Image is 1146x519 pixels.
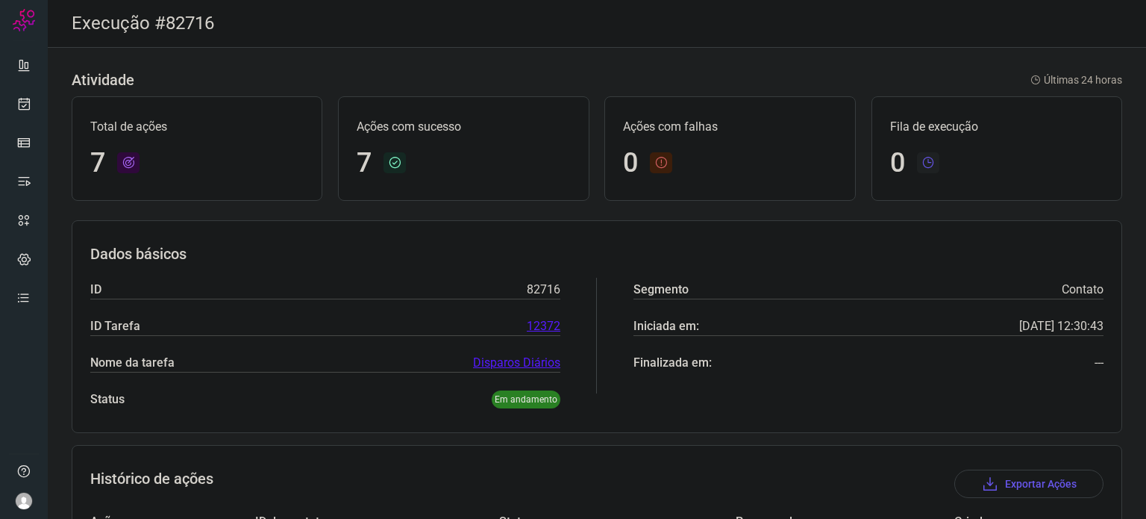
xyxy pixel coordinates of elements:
p: Segmento [633,281,689,299]
p: Em andamento [492,391,560,408]
a: Disparos Diários [473,354,560,372]
p: Status [90,391,125,408]
h1: 0 [890,147,905,179]
p: 82716 [527,281,560,299]
img: avatar-user-boy.jpg [15,492,33,510]
button: Exportar Ações [954,470,1103,498]
h2: Execução #82716 [72,13,214,34]
p: Ações com falhas [623,118,836,136]
h1: 7 [357,147,372,179]
h1: 7 [90,147,105,179]
p: Contato [1062,281,1103,299]
h1: 0 [623,147,638,179]
p: Iniciada em: [633,317,699,335]
p: ID [90,281,101,299]
a: 12372 [527,317,560,335]
img: Logo [13,9,35,31]
p: ID Tarefa [90,317,140,335]
p: Total de ações [90,118,304,136]
p: Fila de execução [890,118,1103,136]
p: --- [1095,354,1103,372]
h3: Dados básicos [90,245,1103,263]
p: Ações com sucesso [357,118,570,136]
h3: Histórico de ações [90,470,213,498]
h3: Atividade [72,71,134,89]
p: [DATE] 12:30:43 [1019,317,1103,335]
p: Últimas 24 horas [1030,72,1122,88]
p: Finalizada em: [633,354,712,372]
p: Nome da tarefa [90,354,175,372]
